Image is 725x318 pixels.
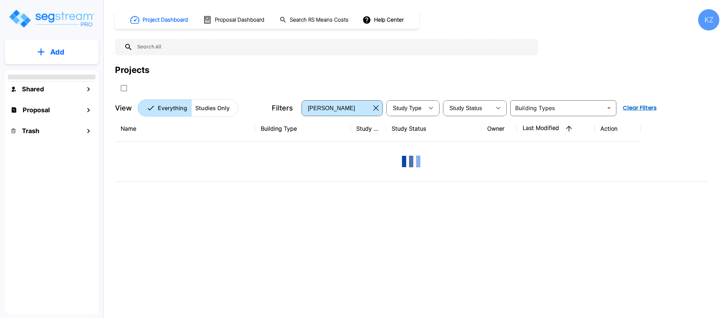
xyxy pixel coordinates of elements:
[22,126,39,136] h1: Trash
[115,103,132,113] p: View
[143,16,188,24] h1: Project Dashboard
[604,103,614,113] button: Open
[351,116,386,142] th: Study Type
[23,105,50,115] h1: Proposal
[397,147,425,176] img: Loading
[482,116,517,142] th: Owner
[8,8,95,29] img: Logo
[449,105,482,111] span: Study Status
[595,116,641,142] th: Action
[388,98,424,118] div: Select
[200,12,268,27] button: Proposal Dashboard
[303,98,370,118] div: Select
[133,39,535,55] input: Search All
[117,81,131,95] button: SelectAll
[361,13,407,27] button: Help Center
[393,105,421,111] span: Study Type
[272,103,293,113] p: Filters
[698,9,719,30] div: KZ
[138,100,238,117] div: Platform
[195,104,230,112] p: Studies Only
[158,104,187,112] p: Everything
[215,16,264,24] h1: Proposal Dashboard
[255,116,351,142] th: Building Type
[290,16,349,24] h1: Search RS Means Costs
[620,101,660,115] button: Clear Filters
[22,84,44,94] h1: Shared
[517,116,595,142] th: Last Modified
[138,100,191,117] button: Everything
[115,116,255,142] th: Name
[386,116,482,142] th: Study Status
[5,42,98,62] button: Add
[115,64,149,76] div: Projects
[444,98,491,118] div: Select
[512,103,603,113] input: Building Types
[127,12,192,28] button: Project Dashboard
[191,100,238,117] button: Studies Only
[50,47,64,57] p: Add
[277,13,352,27] button: Search RS Means Costs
